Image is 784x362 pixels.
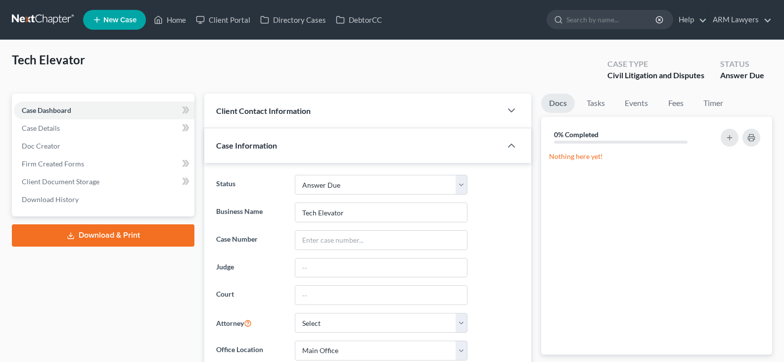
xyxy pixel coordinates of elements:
a: Client Portal [191,11,255,29]
a: Docs [541,94,575,113]
span: Tech Elevator [12,52,85,67]
input: Search by name... [566,10,657,29]
a: Timer [695,94,731,113]
label: Office Location [211,341,289,361]
a: Case Details [14,119,194,137]
div: Civil Litigation and Disputes [607,70,704,81]
div: Status [720,58,764,70]
span: Client Document Storage [22,177,99,186]
span: New Case [103,16,137,24]
span: Case Information [216,141,277,150]
div: Case Type [607,58,704,70]
input: Enter case number... [295,231,467,250]
a: Client Document Storage [14,173,194,191]
label: Court [211,285,289,305]
span: Client Contact Information [216,106,311,115]
p: Nothing here yet! [549,152,764,161]
label: Judge [211,258,289,278]
a: Help [674,11,707,29]
a: DebtorCC [331,11,387,29]
input: -- [295,286,467,305]
a: Home [149,11,191,29]
a: Download History [14,191,194,208]
a: Doc Creator [14,137,194,155]
span: Case Details [22,124,60,132]
label: Attorney [211,313,289,333]
a: Events [617,94,656,113]
a: Download & Print [12,224,194,247]
input: -- [295,259,467,277]
label: Business Name [211,203,289,222]
label: Status [211,175,289,195]
a: Fees [660,94,692,113]
a: Firm Created Forms [14,155,194,173]
input: Enter Business Name... [295,203,467,222]
a: ARM Lawyers [708,11,772,29]
a: Case Dashboard [14,102,194,119]
a: Tasks [579,94,613,113]
span: Firm Created Forms [22,159,84,168]
span: Download History [22,195,79,204]
label: Case Number [211,230,289,250]
div: Answer Due [720,70,764,81]
span: Case Dashboard [22,106,71,114]
span: Doc Creator [22,142,60,150]
strong: 0% Completed [554,130,599,139]
a: Directory Cases [255,11,331,29]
